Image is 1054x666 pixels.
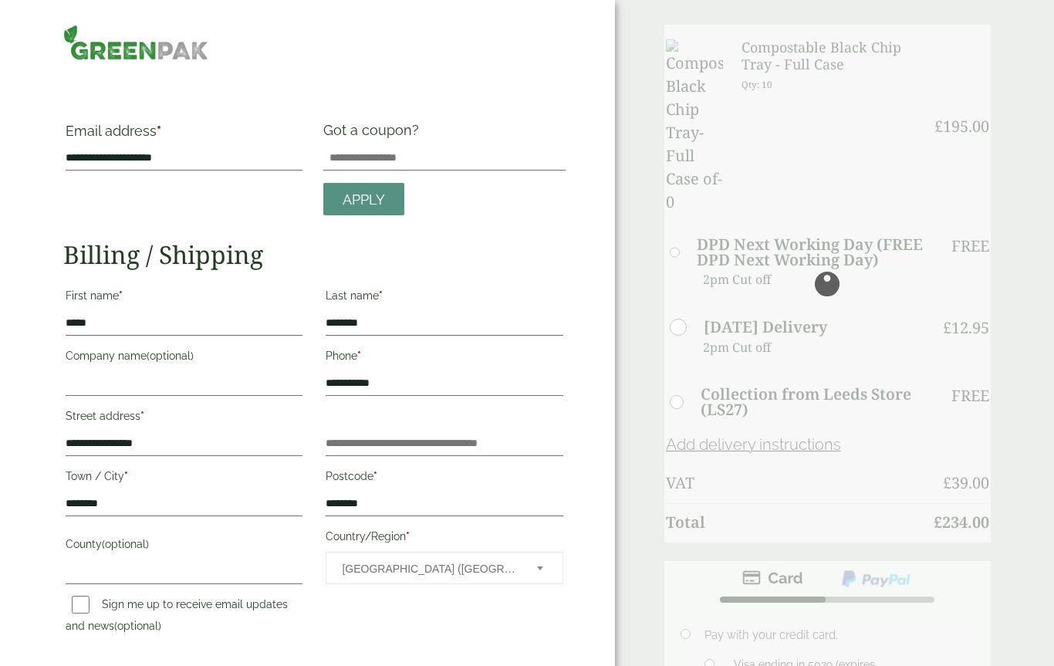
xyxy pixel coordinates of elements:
span: (optional) [147,350,194,362]
label: Got a coupon? [323,122,425,146]
abbr: required [373,470,377,482]
span: United Kingdom (UK) [342,553,515,585]
label: Postcode [326,465,562,492]
label: Sign me up to receive email updates and news [66,598,288,637]
abbr: required [119,289,123,302]
span: (optional) [114,620,161,632]
label: County [66,533,302,560]
abbr: required [140,410,144,422]
span: Apply [343,191,385,208]
label: Phone [326,345,562,371]
h2: Billing / Shipping [63,240,566,269]
label: First name [66,285,302,311]
abbr: required [379,289,383,302]
label: Company name [66,345,302,371]
span: Country/Region [326,552,562,584]
span: (optional) [102,538,149,550]
label: Street address [66,405,302,431]
label: Town / City [66,465,302,492]
label: Country/Region [326,526,562,552]
input: Sign me up to receive email updates and news(optional) [72,596,90,614]
abbr: required [357,350,361,362]
label: Email address [66,124,302,146]
img: GreenPak Supplies [63,25,208,60]
abbr: required [157,123,161,139]
abbr: required [124,470,128,482]
a: Apply [323,183,404,216]
label: Last name [326,285,562,311]
abbr: required [406,530,410,543]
